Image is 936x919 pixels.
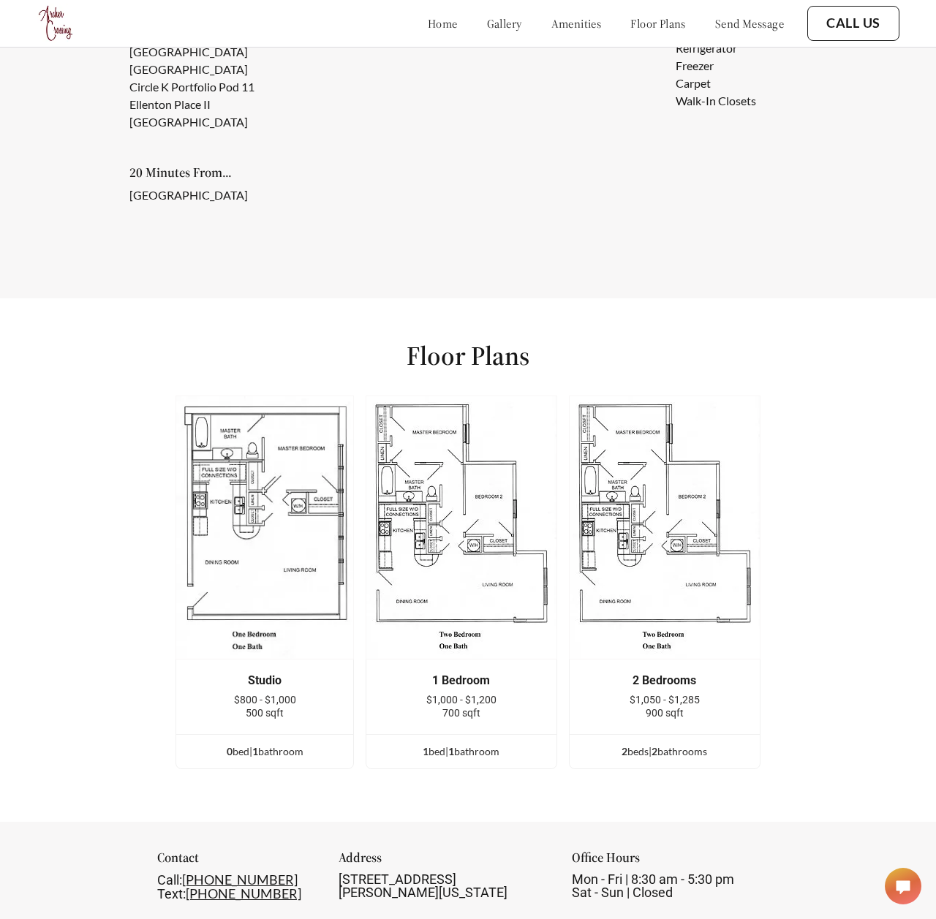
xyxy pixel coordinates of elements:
[129,113,288,131] li: [GEOGRAPHIC_DATA]
[198,674,331,687] div: Studio
[551,16,602,31] a: amenities
[129,186,248,204] li: [GEOGRAPHIC_DATA]
[646,707,684,719] span: 900 sqft
[652,745,657,757] span: 2
[676,92,833,110] li: Walk-In Closets
[37,4,76,43] img: Company logo
[176,744,353,760] div: bed | bathroom
[448,745,454,757] span: 1
[157,872,182,888] span: Call:
[129,96,288,113] li: Ellenton Place II
[442,707,480,719] span: 700 sqft
[569,396,760,659] img: example
[428,16,458,31] a: home
[676,75,833,92] li: Carpet
[630,694,700,706] span: $1,050 - $1,285
[622,745,627,757] span: 2
[175,396,354,659] img: example
[227,745,233,757] span: 0
[715,16,784,31] a: send message
[129,61,288,78] li: [GEOGRAPHIC_DATA]
[630,16,686,31] a: floor plans
[423,745,429,757] span: 1
[570,744,760,760] div: bed s | bathroom s
[807,6,899,41] button: Call Us
[339,851,546,873] div: Address
[366,744,556,760] div: bed | bathroom
[826,15,880,31] a: Call Us
[572,885,673,900] span: Sat - Sun | Closed
[388,674,535,687] div: 1 Bedroom
[234,694,296,706] span: $800 - $1,000
[339,873,546,899] div: [STREET_ADDRESS][PERSON_NAME][US_STATE]
[572,851,780,873] div: Office Hours
[366,396,557,659] img: example
[426,694,497,706] span: $1,000 - $1,200
[676,39,833,57] li: Refrigerator
[182,871,298,888] a: [PHONE_NUMBER]
[157,851,313,873] div: Contact
[252,745,258,757] span: 1
[246,707,284,719] span: 500 sqft
[487,16,522,31] a: gallery
[407,339,529,372] h1: Floor Plans
[129,78,288,96] li: Circle K Portfolio Pod 11
[129,166,271,179] h5: 20 Minutes From...
[592,674,738,687] div: 2 Bedrooms
[572,873,780,899] div: Mon - Fri | 8:30 am - 5:30 pm
[157,886,186,901] span: Text:
[676,57,833,75] li: Freezer
[186,885,301,901] a: [PHONE_NUMBER]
